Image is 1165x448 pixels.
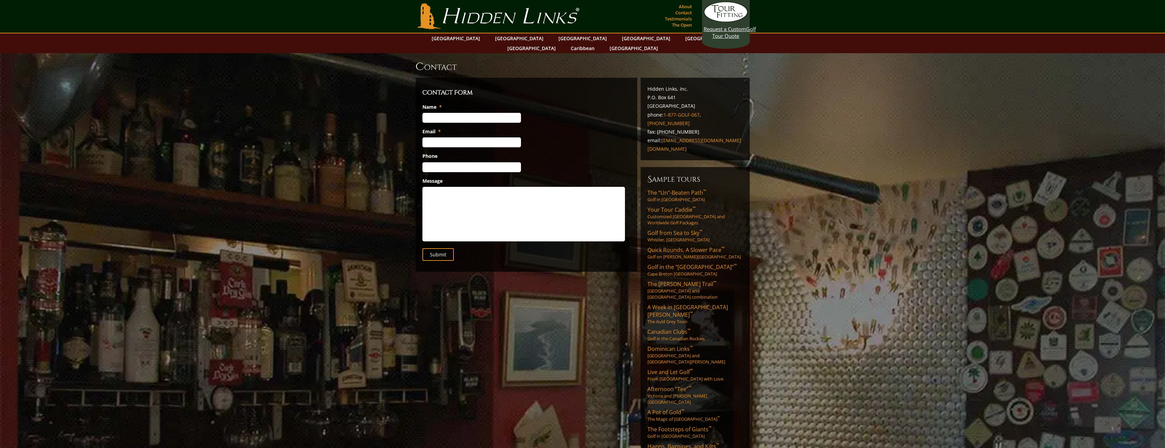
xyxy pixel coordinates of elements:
label: Email [422,129,441,135]
a: [GEOGRAPHIC_DATA] [618,33,674,43]
a: [GEOGRAPHIC_DATA] [606,43,661,53]
a: [GEOGRAPHIC_DATA] [428,33,483,43]
p: Hidden Links, Inc. P.O. Box 641 [GEOGRAPHIC_DATA] phone: , fax: [PHONE_NUMBER] email: [647,85,743,153]
a: Contact [674,8,693,17]
sup: ™ [708,425,712,431]
sup: ™ [721,245,725,251]
span: A Pot of Gold [647,408,684,416]
a: Testimonials [663,14,693,24]
span: Dominican Links [647,345,693,353]
span: A Week in [GEOGRAPHIC_DATA][PERSON_NAME] [647,303,728,318]
span: Your Tour Caddie [647,206,696,213]
a: The Open [670,20,693,30]
h6: Sample Tours [647,174,743,185]
a: Golf in the “[GEOGRAPHIC_DATA]”™Cape Breton [GEOGRAPHIC_DATA] [647,263,743,277]
span: The Footsteps of Giants [647,425,712,433]
sup: ™ [688,385,691,390]
a: [GEOGRAPHIC_DATA] [492,33,547,43]
a: [PHONE_NUMBER] [647,120,690,126]
a: The [PERSON_NAME] Trail™[GEOGRAPHIC_DATA] and [GEOGRAPHIC_DATA] combination [647,280,743,300]
a: [GEOGRAPHIC_DATA] [682,33,737,43]
input: Submit [422,248,454,261]
sup: ™ [703,188,706,194]
a: The “Un”-Beaten Path™Golf in [GEOGRAPHIC_DATA] [647,189,743,203]
span: Quick Rounds, A Slower Pace [647,246,725,254]
sup: ™ [692,205,696,211]
sup: ™ [716,442,719,448]
a: Canadian Clubs™Golf in the Canadian Rockies [647,328,743,342]
sup: ™ [717,416,720,420]
span: Afternoon “Tee” [647,385,691,393]
sup: ™ [690,368,693,373]
span: Golf from Sea to Sky [647,229,702,237]
span: Live and Let Golf [647,368,693,376]
sup: ™ [690,310,693,316]
h1: Contact [416,60,750,74]
span: Request a Custom [704,26,746,32]
a: The Footsteps of Giants™Golf in [GEOGRAPHIC_DATA] [647,425,743,439]
sup: ™ [681,408,684,414]
sup: ™ [687,327,690,333]
a: Your Tour Caddie™Customized [GEOGRAPHIC_DATA] and Worldwide Golf Packages [647,206,743,226]
sup: ™ [690,344,693,350]
label: Name [422,104,442,110]
a: Quick Rounds, A Slower Pace™Golf on [PERSON_NAME][GEOGRAPHIC_DATA] [647,246,743,260]
label: Phone [422,153,437,159]
a: Dominican Links™[GEOGRAPHIC_DATA] and [GEOGRAPHIC_DATA][PERSON_NAME] [647,345,743,365]
a: Request a CustomGolf Tour Quote [704,2,748,39]
a: About [677,2,693,11]
a: [EMAIL_ADDRESS][DOMAIN_NAME] [661,137,741,144]
sup: ™ [713,280,716,285]
a: [DOMAIN_NAME] [647,146,687,152]
span: Canadian Clubs [647,328,690,335]
sup: ™ [699,228,702,234]
sup: ™ [734,263,737,268]
a: A Week in [GEOGRAPHIC_DATA][PERSON_NAME]™The Auld Grey Toon [647,303,743,325]
label: Message [422,178,443,184]
a: 1-877-GOLF-067 [663,111,700,118]
a: Golf from Sea to Sky™Whistler, [GEOGRAPHIC_DATA] [647,229,743,243]
a: [GEOGRAPHIC_DATA] [504,43,559,53]
a: Afternoon “Tee”™Victoria and [PERSON_NAME][GEOGRAPHIC_DATA] [647,385,743,405]
span: Golf in the “[GEOGRAPHIC_DATA]” [647,263,737,271]
a: Live and Let Golf™From [GEOGRAPHIC_DATA] with Love [647,368,743,382]
span: The [PERSON_NAME] Trail [647,280,716,288]
a: [GEOGRAPHIC_DATA] [555,33,610,43]
a: Caribbean [567,43,598,53]
span: The “Un”-Beaten Path [647,189,706,196]
a: A Pot of Gold™The Magic of [GEOGRAPHIC_DATA]™ [647,408,743,422]
h3: Contact Form [422,88,630,98]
